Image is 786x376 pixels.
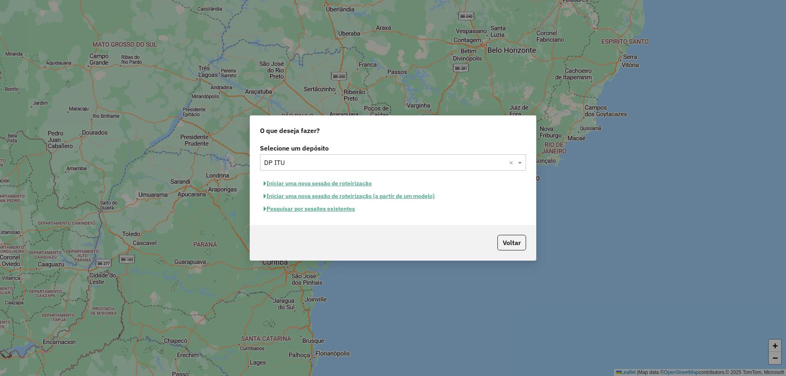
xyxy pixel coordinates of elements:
span: Clear all [509,158,516,167]
button: Iniciar uma nova sessão de roteirização [260,177,375,190]
span: O que deseja fazer? [260,126,320,135]
button: Iniciar uma nova sessão de roteirização (a partir de um modelo) [260,190,438,203]
button: Pesquisar por sessões existentes [260,203,359,215]
button: Voltar [497,235,526,250]
label: Selecione um depósito [260,143,526,153]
